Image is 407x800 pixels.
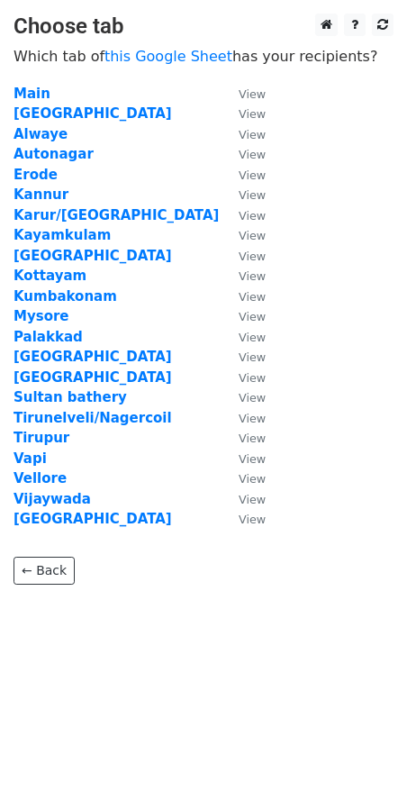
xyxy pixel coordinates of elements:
[14,470,67,486] a: Vellore
[221,410,266,426] a: View
[14,288,117,305] a: Kumbakonam
[239,107,266,121] small: View
[221,329,266,345] a: View
[14,349,172,365] a: [GEOGRAPHIC_DATA]
[221,491,266,507] a: View
[14,491,91,507] a: Vijaywada
[14,126,68,142] a: Alwaye
[221,268,266,284] a: View
[239,290,266,304] small: View
[14,410,172,426] a: Tirunelveli/Nagercoil
[221,126,266,142] a: View
[104,48,232,65] a: this Google Sheet
[239,350,266,364] small: View
[14,308,69,324] a: Mysore
[14,369,172,386] a: [GEOGRAPHIC_DATA]
[14,47,393,66] p: Which tab of has your recipients?
[221,86,266,102] a: View
[239,391,266,405] small: View
[221,288,266,305] a: View
[239,188,266,202] small: View
[239,128,266,141] small: View
[221,389,266,405] a: View
[239,269,266,283] small: View
[221,308,266,324] a: View
[239,310,266,323] small: View
[221,167,266,183] a: View
[14,186,68,203] a: Kannur
[14,207,219,223] a: Karur/[GEOGRAPHIC_DATA]
[14,167,58,183] a: Erode
[221,470,266,486] a: View
[14,511,172,527] a: [GEOGRAPHIC_DATA]
[14,86,50,102] a: Main
[239,371,266,385] small: View
[221,511,266,527] a: View
[239,493,266,506] small: View
[14,450,47,467] a: Vapi
[221,186,266,203] a: View
[221,369,266,386] a: View
[239,148,266,161] small: View
[221,430,266,446] a: View
[221,227,266,243] a: View
[221,207,266,223] a: View
[14,557,75,585] a: ← Back
[239,250,266,263] small: View
[239,87,266,101] small: View
[239,472,266,486] small: View
[14,430,69,446] a: Tirupur
[239,432,266,445] small: View
[221,450,266,467] a: View
[221,105,266,122] a: View
[14,248,172,264] a: [GEOGRAPHIC_DATA]
[239,331,266,344] small: View
[221,146,266,162] a: View
[14,389,127,405] a: Sultan bathery
[239,513,266,526] small: View
[239,168,266,182] small: View
[221,248,266,264] a: View
[14,146,94,162] a: Autonagar
[239,452,266,466] small: View
[14,105,172,122] a: [GEOGRAPHIC_DATA]
[14,329,83,345] a: Palakkad
[239,229,266,242] small: View
[14,14,393,40] h3: Choose tab
[239,412,266,425] small: View
[14,227,111,243] a: Kayamkulam
[239,209,266,223] small: View
[221,349,266,365] a: View
[14,268,86,284] a: Kottayam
